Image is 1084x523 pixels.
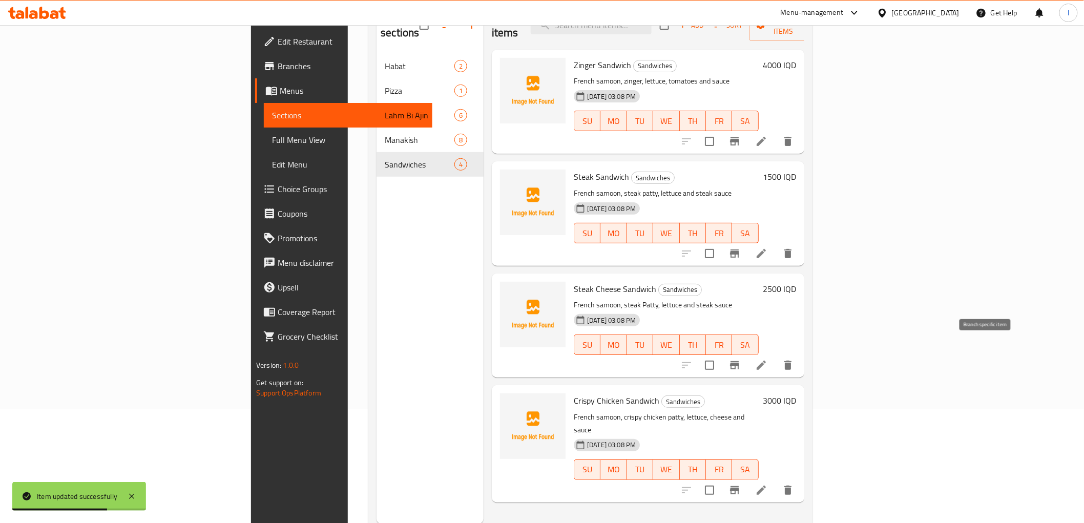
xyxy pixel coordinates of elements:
[574,169,629,184] span: Steak Sandwich
[710,462,728,477] span: FR
[256,386,321,400] a: Support.OpsPlatform
[385,158,454,171] span: Sandwiches
[574,334,600,355] button: SU
[706,111,732,131] button: FR
[755,484,767,496] a: Edit menu item
[722,129,747,154] button: Branch-specific-item
[574,281,656,297] span: Steak Cheese Sandwich
[500,170,566,235] img: Steak Sandwich
[736,114,754,129] span: SA
[631,172,675,184] div: Sandwiches
[578,462,596,477] span: SU
[627,111,653,131] button: TU
[264,128,432,152] a: Full Menu View
[684,226,702,241] span: TH
[255,177,432,201] a: Choice Groups
[255,250,432,275] a: Menu disclaimer
[706,459,732,480] button: FR
[632,172,674,184] span: Sandwiches
[574,223,600,243] button: SU
[732,459,758,480] button: SA
[255,226,432,250] a: Promotions
[657,338,675,352] span: WE
[732,223,758,243] button: SA
[385,85,454,97] span: Pizza
[385,109,454,121] span: Lahm Bi Ajin
[377,152,484,177] div: Sandwiches4
[631,338,649,352] span: TU
[272,158,424,171] span: Edit Menu
[385,60,454,72] span: Habat
[278,330,424,343] span: Grocery Checklist
[574,111,600,131] button: SU
[455,111,467,120] span: 6
[1068,7,1069,18] span: l
[256,376,303,389] span: Get support on:
[280,85,424,97] span: Menus
[892,7,960,18] div: [GEOGRAPHIC_DATA]
[278,207,424,220] span: Coupons
[385,134,454,146] span: Manakish
[583,316,640,325] span: [DATE] 03:08 PM
[272,134,424,146] span: Full Menu View
[680,111,706,131] button: TH
[454,158,467,171] div: items
[633,60,677,72] div: Sandwiches
[699,354,720,376] span: Select to update
[710,114,728,129] span: FR
[659,284,701,296] span: Sandwiches
[278,60,424,72] span: Branches
[578,114,596,129] span: SU
[627,459,653,480] button: TU
[604,338,622,352] span: MO
[706,334,732,355] button: FR
[278,232,424,244] span: Promotions
[736,226,754,241] span: SA
[755,135,767,148] a: Edit menu item
[604,462,622,477] span: MO
[583,440,640,450] span: [DATE] 03:08 PM
[264,152,432,177] a: Edit Menu
[680,334,706,355] button: TH
[600,111,627,131] button: MO
[684,114,702,129] span: TH
[604,114,622,129] span: MO
[278,183,424,195] span: Choice Groups
[657,226,675,241] span: WE
[736,462,754,477] span: SA
[574,393,659,408] span: Crispy Chicken Sandwich
[255,201,432,226] a: Coupons
[255,78,432,103] a: Menus
[732,111,758,131] button: SA
[699,131,720,152] span: Select to update
[631,114,649,129] span: TU
[278,35,424,48] span: Edit Restaurant
[574,459,600,480] button: SU
[500,58,566,123] img: Zinger Sandwich
[377,128,484,152] div: Manakish8
[781,7,844,19] div: Menu-management
[722,241,747,266] button: Branch-specific-item
[454,134,467,146] div: items
[661,395,705,408] div: Sandwiches
[255,324,432,349] a: Grocery Checklist
[600,334,627,355] button: MO
[283,359,299,372] span: 1.0.0
[578,226,596,241] span: SU
[255,275,432,300] a: Upsell
[662,396,704,408] span: Sandwiches
[604,226,622,241] span: MO
[455,86,467,96] span: 1
[776,241,800,266] button: delete
[710,338,728,352] span: FR
[699,243,720,264] span: Select to update
[631,226,649,241] span: TU
[631,462,649,477] span: TU
[255,54,432,78] a: Branches
[455,135,467,145] span: 8
[710,226,728,241] span: FR
[492,10,518,40] h2: Menu items
[377,54,484,78] div: Habat2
